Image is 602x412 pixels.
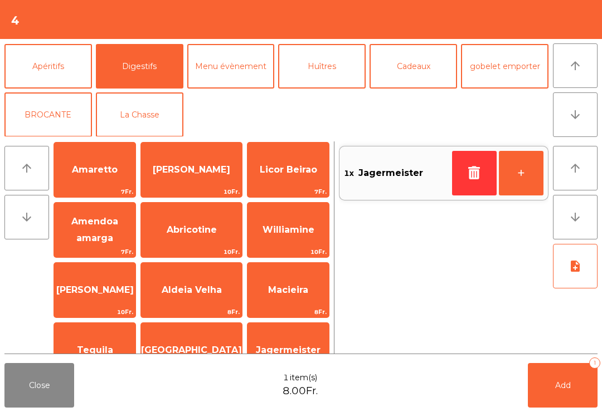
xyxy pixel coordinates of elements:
[96,44,183,89] button: Digestifs
[461,44,548,89] button: gobelet emporter
[589,357,600,369] div: 1
[141,345,242,355] span: [GEOGRAPHIC_DATA]
[555,380,571,390] span: Add
[358,165,423,182] span: Jagermeister
[4,195,49,239] button: arrow_downward
[569,108,582,121] i: arrow_downward
[54,307,135,317] span: 10Fr.
[20,161,33,175] i: arrow_upward
[11,12,20,29] h4: 4
[553,195,598,239] button: arrow_downward
[569,259,582,273] i: note_add
[4,146,49,190] button: arrow_upward
[4,92,92,137] button: BROCANTE
[72,164,118,175] span: Amaretto
[553,244,598,288] button: note_add
[290,372,317,384] span: item(s)
[278,44,366,89] button: Huîtres
[167,224,217,235] span: Abricotine
[141,307,242,317] span: 8Fr.
[344,165,354,182] span: 1x
[56,285,134,295] span: [PERSON_NAME]
[54,187,135,197] span: 7Fr.
[283,384,318,399] span: 8.00Fr.
[4,363,74,408] button: Close
[569,161,582,175] i: arrow_upward
[499,151,543,195] button: +
[96,92,183,137] button: La Chasse
[247,247,329,257] span: 10Fr.
[553,146,598,190] button: arrow_upward
[153,164,230,175] span: [PERSON_NAME]
[247,307,329,317] span: 8Fr.
[260,164,317,175] span: Licor Beirao
[187,44,275,89] button: Menu évènement
[283,372,289,384] span: 1
[263,224,314,235] span: Williamine
[569,210,582,224] i: arrow_downward
[162,285,222,295] span: Aldeia Velha
[71,216,118,243] span: Amendoa amarga
[268,285,308,295] span: Macieira
[20,210,33,224] i: arrow_downward
[54,247,135,257] span: 7Fr.
[141,187,242,197] span: 10Fr.
[553,92,598,137] button: arrow_downward
[77,345,113,355] span: Tequila
[528,363,598,408] button: Add1
[553,43,598,88] button: arrow_upward
[370,44,457,89] button: Cadeaux
[256,345,321,355] span: Jagermeister
[569,59,582,72] i: arrow_upward
[4,44,92,89] button: Apéritifs
[141,247,242,257] span: 10Fr.
[247,187,329,197] span: 7Fr.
